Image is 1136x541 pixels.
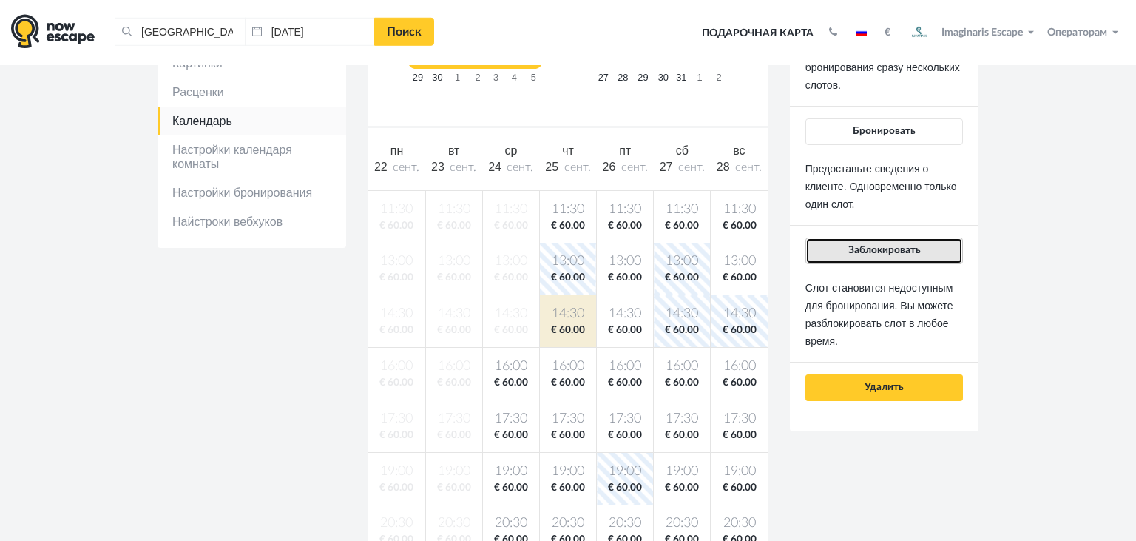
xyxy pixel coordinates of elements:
span: € 60.00 [486,376,536,390]
a: Календарь [158,107,346,135]
span: 17:30 [657,410,707,429]
span: 25 [545,161,558,173]
span: 14:30 [600,305,650,323]
span: 17:30 [714,410,765,429]
span: ср [504,144,517,157]
span: € 60.00 [600,481,650,495]
span: 11:30 [600,201,650,219]
span: 13:00 [543,252,593,271]
span: € 60.00 [543,219,593,233]
span: Удалить [865,382,904,392]
a: 2 [468,69,487,86]
span: 16:00 [714,357,765,376]
a: Поиск [374,18,434,46]
span: 19:00 [600,463,650,481]
span: 14:30 [543,305,593,323]
span: 16:00 [657,357,707,376]
span: сент. [678,161,705,173]
span: 14:30 [657,305,707,323]
span: 19:00 [543,463,593,481]
a: 5 [524,69,543,86]
span: € 60.00 [600,429,650,443]
a: Подарочная карта [697,17,819,50]
span: Операторам [1047,27,1107,38]
a: 1 [690,69,709,86]
span: € 60.00 [657,429,707,443]
a: 3 [487,69,505,86]
span: 26 [603,161,616,173]
span: € 60.00 [714,271,765,285]
span: Заблокировать [848,245,921,255]
span: 20:30 [543,514,593,533]
span: 16:00 [486,357,536,376]
span: € 60.00 [657,323,707,337]
span: € 60.00 [600,219,650,233]
input: Город или название квеста [115,18,245,46]
span: 19:00 [714,463,765,481]
span: чт [562,144,574,157]
p: Предоставьте сведения о клиенте. Одновременно только один слот. [805,160,963,213]
button: € [877,25,898,40]
a: 2 [709,69,728,86]
span: € 60.00 [486,429,536,443]
span: € 60.00 [600,376,650,390]
span: € 60.00 [600,323,650,337]
span: 19:00 [486,463,536,481]
a: Расценки [158,78,346,107]
span: € 60.00 [714,481,765,495]
span: сент. [621,161,648,173]
span: 13:00 [600,252,650,271]
span: сб [676,144,689,157]
p: Слот становится недоступным для бронирования. Вы можете разблокировать слот в любое время. [805,279,963,350]
span: пн [390,144,404,157]
span: сент. [507,161,533,173]
a: 29 [632,69,655,86]
span: сент. [450,161,476,173]
button: Заблокировать [805,238,963,264]
button: Операторам [1044,25,1125,40]
span: 17:30 [543,410,593,429]
span: 24 [488,161,501,173]
img: logo [11,14,95,49]
span: сент. [735,161,762,173]
span: вс [733,144,745,157]
span: 28 [717,161,730,173]
span: 22 [374,161,388,173]
span: 20:30 [714,514,765,533]
strong: € [885,27,890,38]
span: € 60.00 [543,271,593,285]
img: ru.jpg [856,29,867,36]
span: Imaginaris Escape [941,24,1023,38]
span: 20:30 [600,514,650,533]
span: пт [619,144,631,157]
span: 17:30 [486,410,536,429]
span: 13:00 [714,252,765,271]
span: € 60.00 [600,271,650,285]
a: Найстроки вебхуков [158,207,346,236]
span: 27 [660,161,673,173]
span: 14:30 [714,305,765,323]
span: € 60.00 [714,323,765,337]
span: 20:30 [486,514,536,533]
a: Настройки бронирования [158,178,346,207]
span: € 60.00 [543,323,593,337]
span: 23 [431,161,444,173]
a: 29 [408,69,428,86]
a: 27 [593,69,614,86]
button: Бронировать [805,118,963,145]
a: 31 [672,69,690,86]
span: 20:30 [657,514,707,533]
span: € 60.00 [657,271,707,285]
span: € 60.00 [657,481,707,495]
span: 16:00 [600,357,650,376]
span: 16:00 [543,357,593,376]
span: 11:30 [657,201,707,219]
a: 1 [447,69,469,86]
span: сент. [393,161,419,173]
span: 17:30 [600,410,650,429]
a: 30 [654,69,672,86]
span: € 60.00 [714,376,765,390]
span: € 60.00 [543,429,593,443]
button: Imaginaris Escape [902,18,1041,47]
span: вт [448,144,459,157]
